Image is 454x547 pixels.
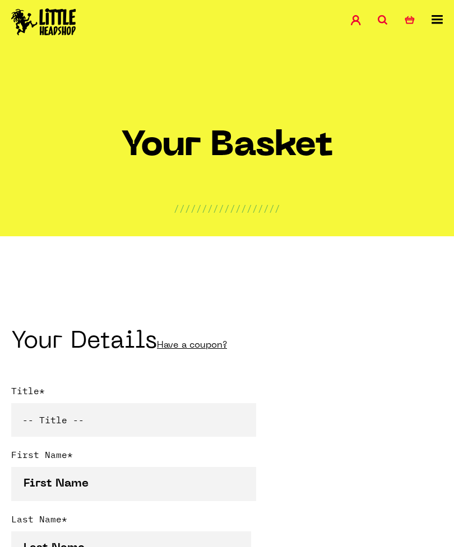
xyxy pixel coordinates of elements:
[174,202,280,215] p: ///////////////////
[11,331,256,356] h2: Your Details
[121,127,333,174] h1: Your Basket
[11,512,256,531] label: Last Name
[11,8,76,35] img: Little Head Shop Logo
[157,341,227,350] a: Have a coupon?
[11,384,256,403] label: Title
[11,448,256,467] label: First Name
[11,467,256,501] input: First Name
